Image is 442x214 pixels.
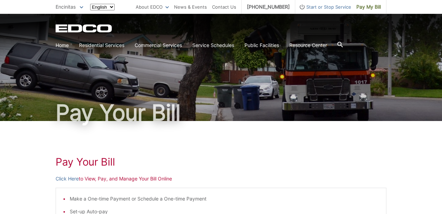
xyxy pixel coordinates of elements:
select: Select a language [90,4,115,10]
a: Resource Center [289,41,327,49]
a: Residential Services [79,41,124,49]
a: Home [56,41,69,49]
a: Contact Us [212,3,236,11]
a: News & Events [174,3,207,11]
p: to View, Pay, and Manage Your Bill Online [56,175,386,183]
a: Click Here [56,175,79,183]
li: Make a One-time Payment or Schedule a One-time Payment [70,195,379,203]
h1: Pay Your Bill [56,102,386,124]
a: About EDCO [136,3,169,11]
h1: Pay Your Bill [56,156,386,168]
a: Commercial Services [135,41,182,49]
span: Pay My Bill [356,3,381,11]
a: EDCD logo. Return to the homepage. [56,24,113,32]
a: Service Schedules [192,41,234,49]
a: Public Facilities [244,41,279,49]
span: Encinitas [56,4,76,10]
